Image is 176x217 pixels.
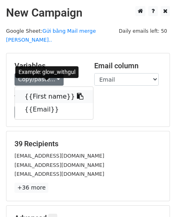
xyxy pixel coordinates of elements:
[136,178,176,217] iframe: Chat Widget
[14,73,64,86] a: Copy/paste...
[6,6,170,20] h2: New Campaign
[15,103,93,116] a: {{Email}}
[116,27,170,36] span: Daily emails left: 50
[14,171,104,177] small: [EMAIL_ADDRESS][DOMAIN_NAME]
[15,90,93,103] a: {{First name}}
[14,162,104,168] small: [EMAIL_ADDRESS][DOMAIN_NAME]
[14,183,48,193] a: +36 more
[6,28,96,43] a: Gửi bằng Mail merge [PERSON_NAME]..
[14,139,162,148] h5: 39 Recipients
[15,66,79,78] div: Example: glow_withgul
[116,28,170,34] a: Daily emails left: 50
[14,153,104,159] small: [EMAIL_ADDRESS][DOMAIN_NAME]
[6,28,96,43] small: Google Sheet:
[14,61,82,70] h5: Variables
[94,61,162,70] h5: Email column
